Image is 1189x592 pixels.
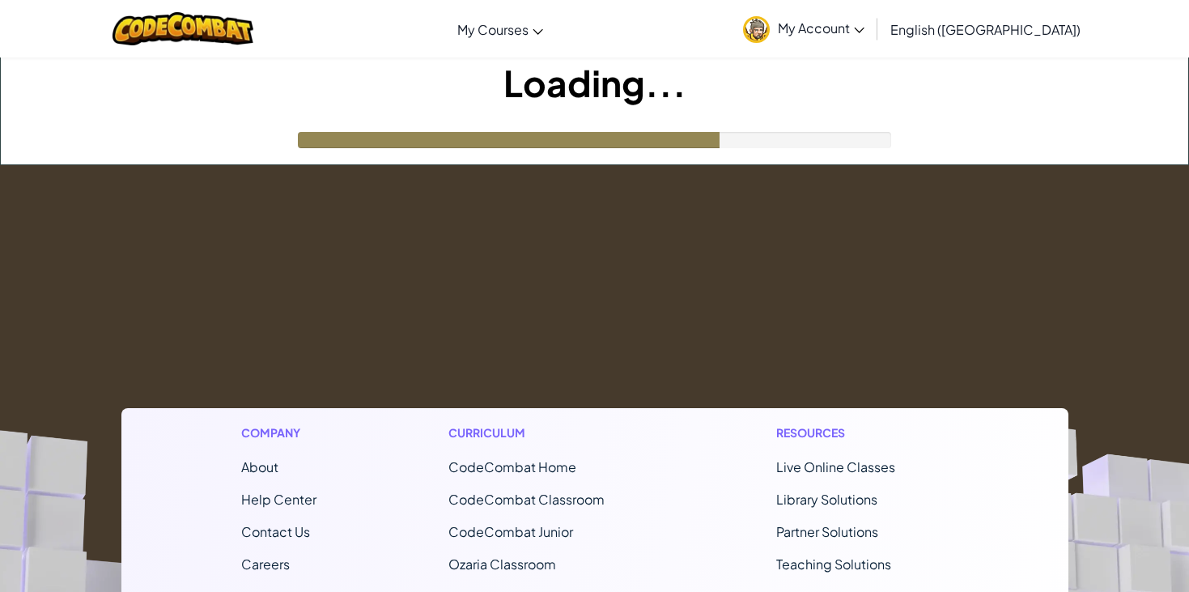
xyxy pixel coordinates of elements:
span: CodeCombat Home [448,458,576,475]
h1: Curriculum [448,424,644,441]
h1: Company [241,424,316,441]
a: Ozaria Classroom [448,556,556,573]
a: Careers [241,556,290,573]
img: CodeCombat logo [113,12,254,45]
span: My Account [778,19,864,36]
a: My Courses [449,7,551,51]
span: My Courses [457,21,529,38]
a: Library Solutions [776,491,877,508]
a: CodeCombat Classroom [448,491,605,508]
a: About [241,458,278,475]
a: My Account [735,3,873,54]
a: CodeCombat Junior [448,523,573,540]
a: Teaching Solutions [776,556,891,573]
a: Partner Solutions [776,523,878,540]
h1: Loading... [1,57,1188,108]
a: Help Center [241,491,316,508]
img: avatar [743,16,770,43]
h1: Resources [776,424,949,441]
span: Contact Us [241,523,310,540]
span: English ([GEOGRAPHIC_DATA]) [890,21,1081,38]
a: English ([GEOGRAPHIC_DATA]) [882,7,1089,51]
a: Live Online Classes [776,458,895,475]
